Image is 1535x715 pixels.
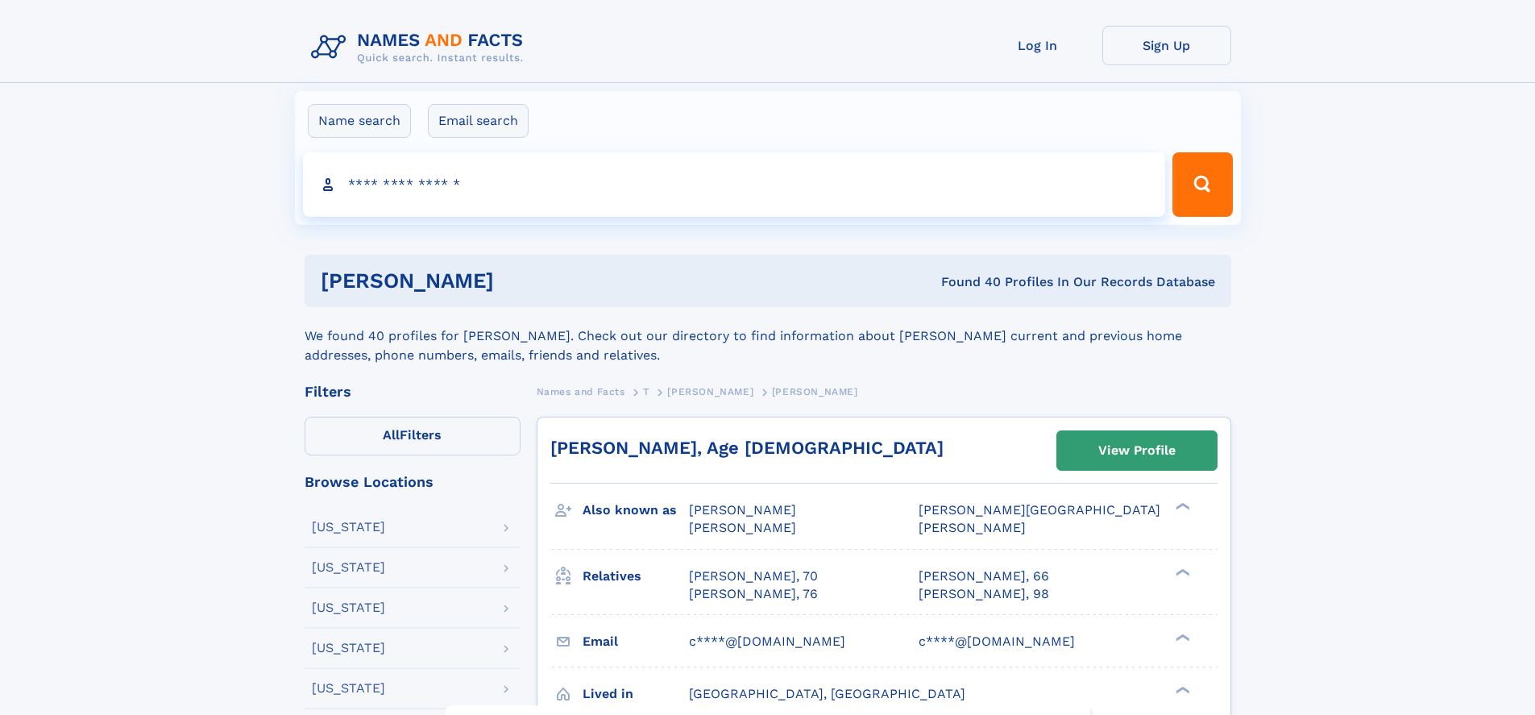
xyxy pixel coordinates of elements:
a: [PERSON_NAME], Age [DEMOGRAPHIC_DATA] [550,438,944,458]
div: Filters [305,385,521,399]
img: Logo Names and Facts [305,26,537,69]
h3: Also known as [583,497,689,524]
a: [PERSON_NAME], 66 [919,567,1049,585]
label: Email search [428,104,529,138]
span: [PERSON_NAME] [772,386,858,397]
h3: Email [583,628,689,655]
div: ❯ [1172,567,1191,577]
div: [US_STATE] [312,601,385,614]
a: T [643,381,649,401]
div: [US_STATE] [312,561,385,574]
h3: Lived in [583,680,689,708]
span: [PERSON_NAME] [689,520,796,535]
a: [PERSON_NAME] [667,381,753,401]
a: [PERSON_NAME], 98 [919,585,1049,603]
span: [PERSON_NAME] [919,520,1026,535]
a: Sign Up [1102,26,1231,65]
div: ❯ [1172,501,1191,512]
span: T [643,386,649,397]
div: View Profile [1098,432,1176,469]
div: Found 40 Profiles In Our Records Database [717,273,1215,291]
a: Names and Facts [537,381,625,401]
label: Filters [305,417,521,455]
span: [PERSON_NAME] [689,502,796,518]
div: [US_STATE] [312,642,385,655]
input: search input [303,152,1166,217]
h3: Relatives [583,563,689,590]
a: [PERSON_NAME], 76 [689,585,818,603]
button: Search Button [1172,152,1232,217]
div: ❯ [1172,684,1191,695]
div: ❯ [1172,632,1191,642]
div: [US_STATE] [312,682,385,695]
a: Log In [973,26,1102,65]
a: [PERSON_NAME], 70 [689,567,818,585]
div: We found 40 profiles for [PERSON_NAME]. Check out our directory to find information about [PERSON... [305,307,1231,365]
span: [PERSON_NAME][GEOGRAPHIC_DATA] [919,502,1160,518]
div: Browse Locations [305,475,521,489]
label: Name search [308,104,411,138]
span: [PERSON_NAME] [667,386,753,397]
span: All [383,427,400,443]
h1: [PERSON_NAME] [321,271,718,291]
span: [GEOGRAPHIC_DATA], [GEOGRAPHIC_DATA] [689,686,965,701]
a: View Profile [1057,431,1217,470]
div: [US_STATE] [312,521,385,534]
